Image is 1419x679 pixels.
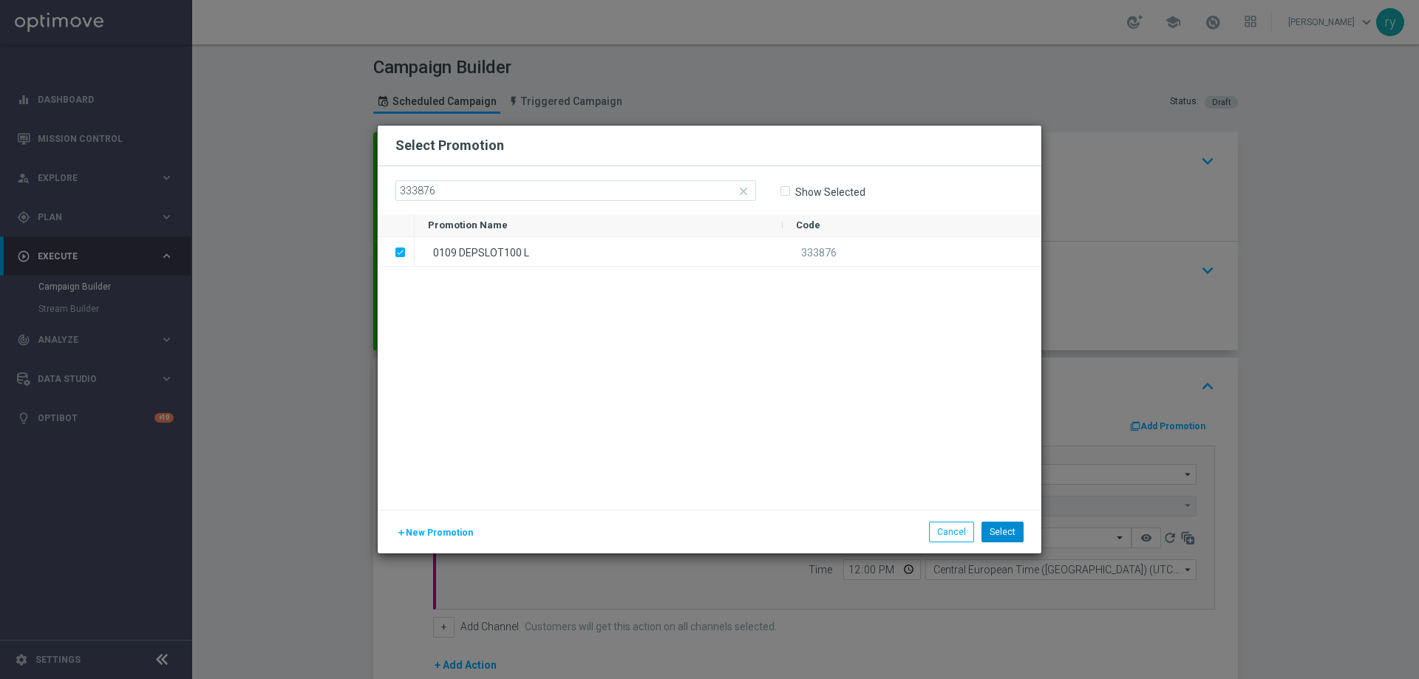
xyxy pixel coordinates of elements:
[397,528,406,537] i: add
[395,180,756,201] input: Search by Promotion name or Promo code
[981,522,1024,542] button: Select
[929,522,974,542] button: Cancel
[737,185,750,198] i: close
[406,528,473,538] span: New Promotion
[415,237,1041,267] div: Press SPACE to deselect this row.
[378,237,415,267] div: Press SPACE to deselect this row.
[801,247,837,259] span: 333876
[395,525,474,541] button: New Promotion
[428,219,508,231] span: Promotion Name
[796,219,820,231] span: Code
[415,237,783,266] div: 0109 DEPSLOT100 L
[395,137,504,154] h2: Select Promotion
[794,185,865,199] label: Show Selected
